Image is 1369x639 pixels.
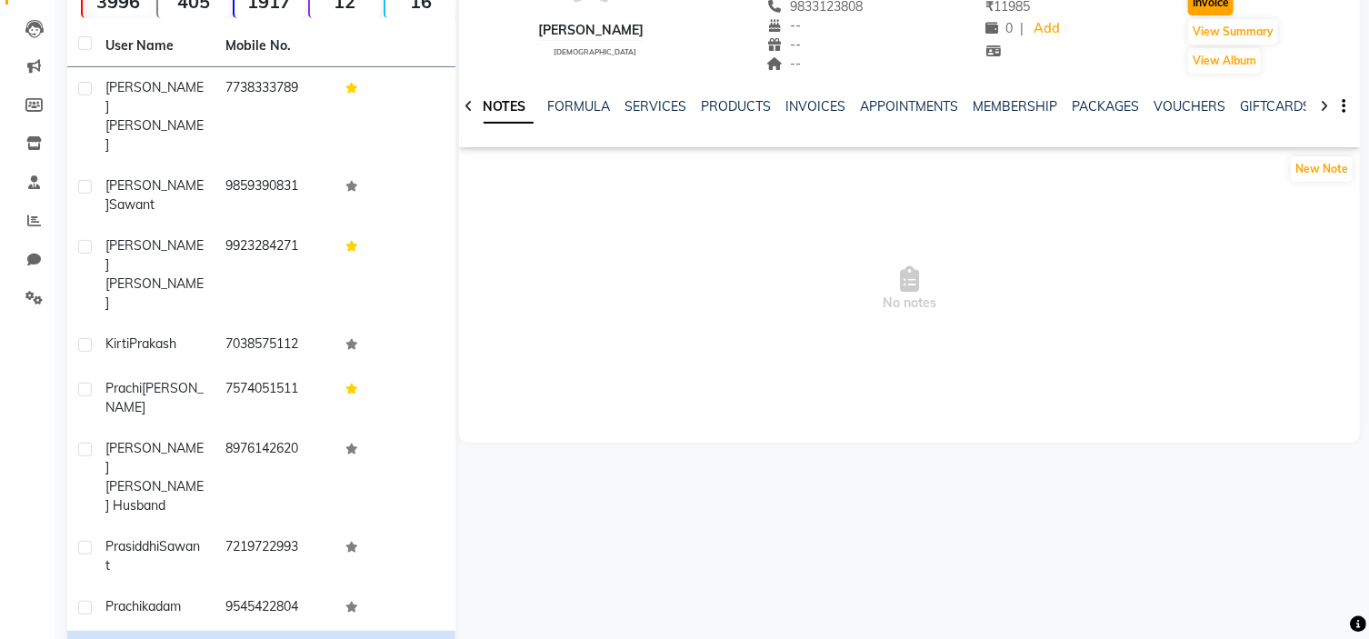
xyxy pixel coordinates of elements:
span: [PERSON_NAME] [105,117,204,153]
a: Add [1032,16,1064,42]
td: 7738333789 [215,67,335,165]
span: -- [767,36,802,53]
span: Prachi [105,598,142,614]
div: [PERSON_NAME] [538,21,644,40]
a: MEMBERSHIP [974,98,1058,115]
button: New Note [1291,156,1353,182]
td: 7038575112 [215,324,335,368]
td: 9545422804 [215,586,335,631]
a: NOTES [476,91,534,124]
span: [PERSON_NAME] [105,79,204,115]
span: [DEMOGRAPHIC_DATA] [554,47,636,56]
a: SERVICES [625,98,687,115]
a: VOUCHERS [1154,98,1226,115]
span: -- [767,55,802,72]
a: INVOICES [786,98,846,115]
span: [PERSON_NAME] [105,275,204,311]
td: 7574051511 [215,368,335,428]
a: GIFTCARDS [1241,98,1312,115]
span: -- [767,17,802,34]
span: [PERSON_NAME] [105,440,204,475]
th: User Name [95,25,215,67]
button: View Summary [1188,19,1278,45]
a: APPOINTMENTS [861,98,959,115]
span: | [1021,19,1024,38]
span: Prachi [105,380,142,396]
td: 7219722993 [215,526,335,586]
span: Prakash [129,335,176,352]
span: kadam [142,598,181,614]
span: [PERSON_NAME] [105,237,204,273]
span: [PERSON_NAME] Husband [105,478,204,514]
span: 0 [986,20,1014,36]
td: 8976142620 [215,428,335,526]
td: 9859390831 [215,165,335,225]
span: No notes [459,198,1360,380]
span: Kirti [105,335,129,352]
a: FORMULA [548,98,611,115]
span: Sawant [109,196,155,213]
span: [PERSON_NAME] [105,380,204,415]
th: Mobile No. [215,25,335,67]
a: PRODUCTS [702,98,772,115]
button: View Album [1188,48,1261,74]
td: 9923284271 [215,225,335,324]
span: [PERSON_NAME] [105,177,204,213]
span: prasiddhi [105,538,159,554]
a: PACKAGES [1073,98,1140,115]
